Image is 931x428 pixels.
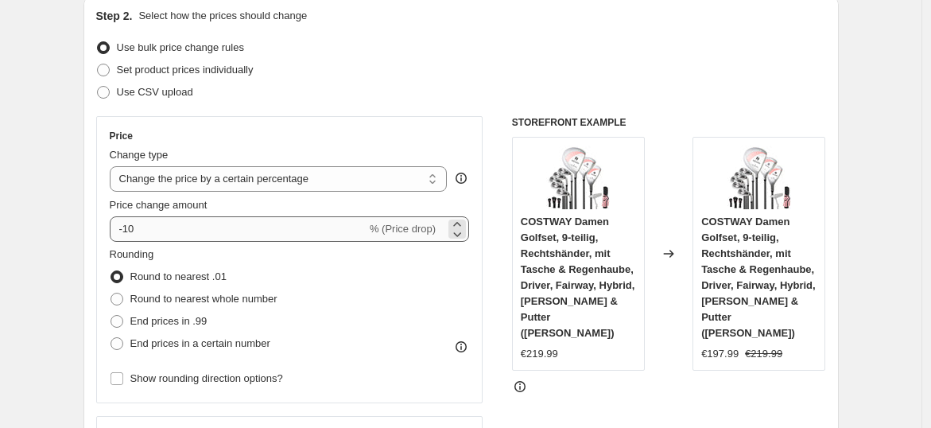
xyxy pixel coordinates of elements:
div: €219.99 [521,346,558,362]
span: COSTWAY Damen Golfset, 9-teilig, Rechtshänder, mit Tasche & Regenhaube, Driver, Fairway, Hybrid, ... [701,216,816,339]
p: Select how the prices should change [138,8,307,24]
span: Set product prices individually [117,64,254,76]
div: €197.99 [701,346,739,362]
h2: Step 2. [96,8,133,24]
span: Use bulk price change rules [117,41,244,53]
span: Rounding [110,248,154,260]
span: % (Price drop) [370,223,436,235]
span: Round to nearest whole number [130,293,277,305]
h6: STOREFRONT EXAMPLE [512,116,826,129]
input: -15 [110,216,367,242]
img: 711qXxdn3EL_80x.jpg [727,146,791,209]
span: End prices in a certain number [130,337,270,349]
h3: Price [110,130,133,142]
span: Use CSV upload [117,86,193,98]
strike: €219.99 [745,346,782,362]
span: End prices in .99 [130,315,208,327]
div: help [453,170,469,186]
span: Change type [110,149,169,161]
span: Price change amount [110,199,208,211]
span: Show rounding direction options? [130,372,283,384]
span: Round to nearest .01 [130,270,227,282]
img: 711qXxdn3EL_80x.jpg [546,146,610,209]
span: COSTWAY Damen Golfset, 9-teilig, Rechtshänder, mit Tasche & Regenhaube, Driver, Fairway, Hybrid, ... [521,216,635,339]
